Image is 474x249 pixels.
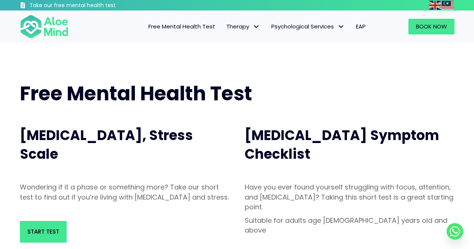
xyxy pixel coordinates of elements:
[221,19,266,34] a: TherapyTherapy: submenu
[442,1,455,9] a: Malay
[245,216,455,235] p: Suitable for adults age [DEMOGRAPHIC_DATA] years old and above
[251,21,262,32] span: Therapy: submenu
[429,1,441,10] img: en
[20,80,252,107] span: Free Mental Health Test
[356,22,366,30] span: EAP
[20,221,67,243] a: Start Test
[20,14,69,39] img: Aloe mind Logo
[447,223,463,240] a: Whatsapp
[429,1,442,9] a: English
[20,126,193,164] span: [MEDICAL_DATA], Stress Scale
[350,19,371,34] a: EAP
[416,22,447,30] span: Book Now
[30,2,156,9] h3: Take our free mental health test
[148,22,215,30] span: Free Mental Health Test
[78,19,371,34] nav: Menu
[408,19,455,34] a: Book Now
[226,22,260,30] span: Therapy
[245,182,455,212] p: Have you ever found yourself struggling with focus, attention, and [MEDICAL_DATA]? Taking this sh...
[245,126,439,164] span: [MEDICAL_DATA] Symptom Checklist
[27,228,59,236] span: Start Test
[143,19,221,34] a: Free Mental Health Test
[271,22,345,30] span: Psychological Services
[20,182,230,202] p: Wondering if it a phase or something more? Take our short test to find out if you’re living with ...
[336,21,347,32] span: Psychological Services: submenu
[266,19,350,34] a: Psychological ServicesPsychological Services: submenu
[20,2,156,10] a: Take our free mental health test
[442,1,454,10] img: ms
